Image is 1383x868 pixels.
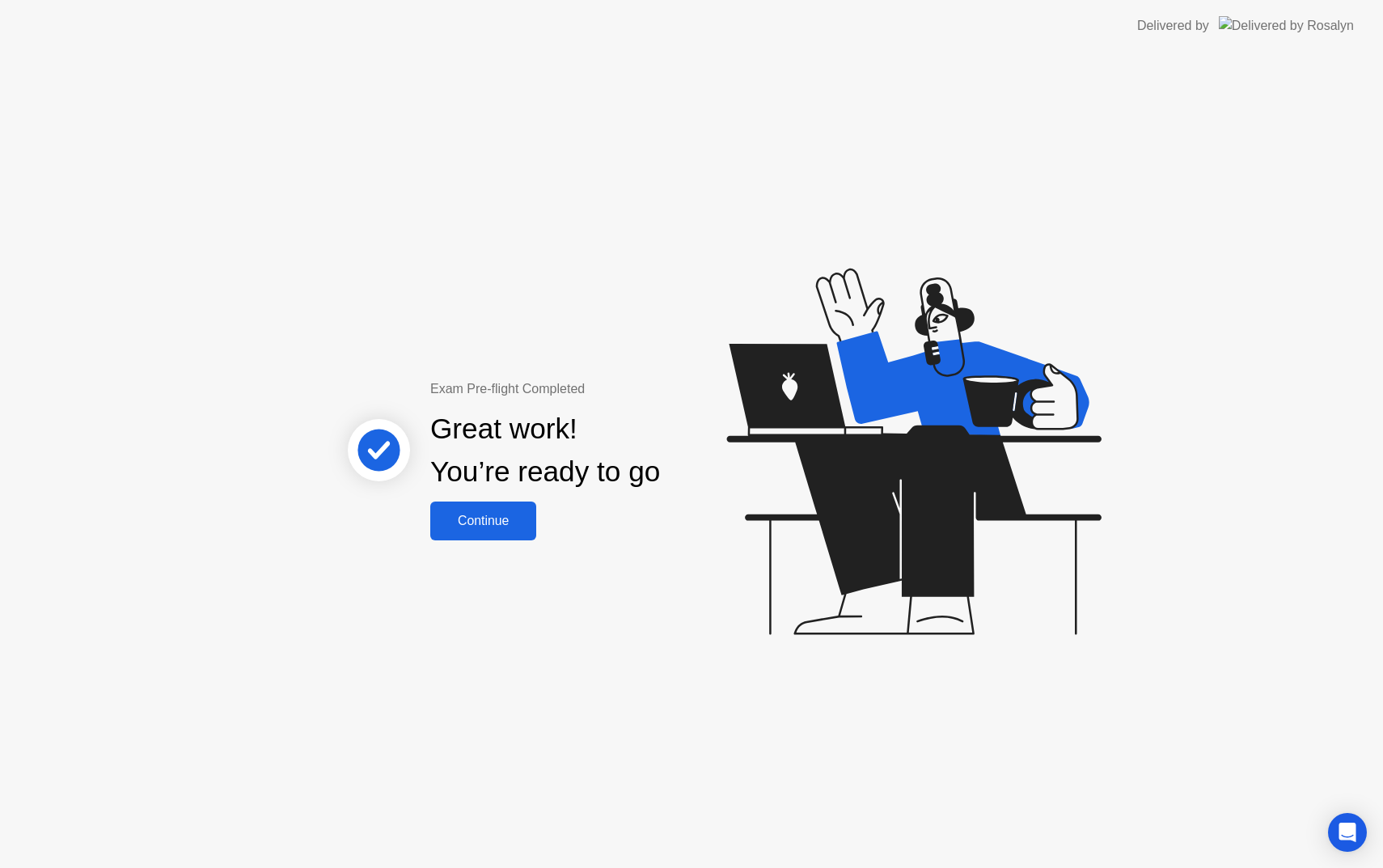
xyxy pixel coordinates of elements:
[1219,16,1354,35] img: Delivered by Rosalyn
[1137,16,1209,36] div: Delivered by
[1328,813,1367,852] div: Open Intercom Messenger
[435,514,531,528] div: Continue
[430,502,536,540] button: Continue
[430,379,764,399] div: Exam Pre-flight Completed
[430,408,660,493] div: Great work! You’re ready to go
